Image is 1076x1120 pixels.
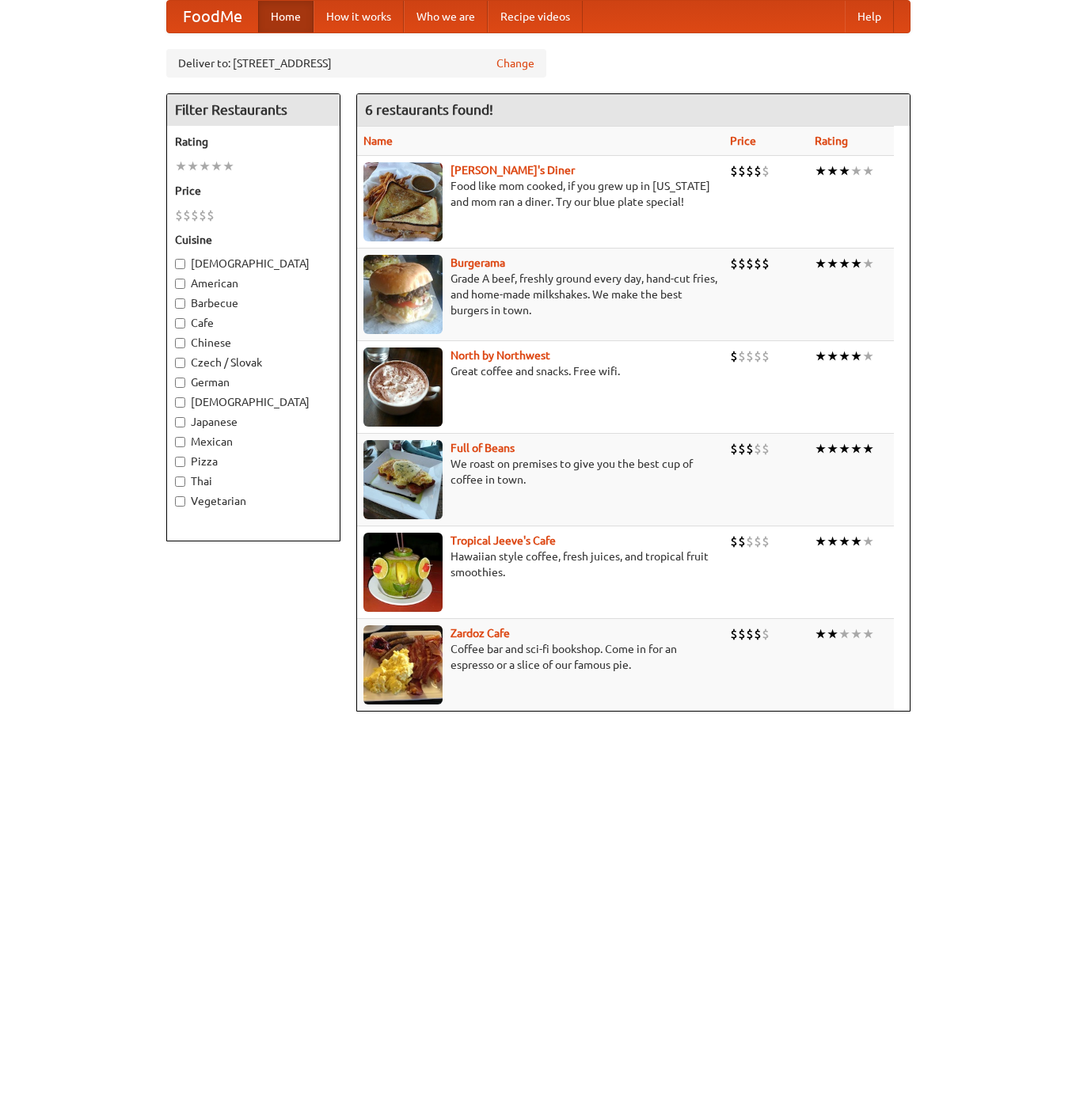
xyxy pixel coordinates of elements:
[211,158,222,175] li: ★
[754,625,762,643] li: $
[738,347,746,365] li: $
[827,440,838,457] li: ★
[363,625,443,704] img: zardoz.jpg
[191,207,199,224] li: $
[451,164,575,177] a: [PERSON_NAME]'s Diner
[827,625,838,643] li: ★
[175,434,332,450] label: Mexican
[451,442,515,454] a: Full of Beans
[175,414,332,430] label: Japanese
[175,374,332,390] label: German
[175,457,185,467] input: Pizza
[175,355,332,370] label: Czech / Slovak
[815,533,827,550] li: ★
[451,349,550,362] a: North by Northwest
[862,625,874,643] li: ★
[314,1,404,32] a: How it works
[363,440,443,519] img: beans.jpg
[762,162,770,180] li: $
[365,102,493,117] ng-pluralize: 6 restaurants found!
[175,496,185,507] input: Vegetarian
[762,440,770,457] li: $
[738,533,746,550] li: $
[175,394,332,410] label: [DEMOGRAPHIC_DATA]
[175,295,332,311] label: Barbecue
[746,255,754,272] li: $
[175,279,185,289] input: American
[862,347,874,365] li: ★
[175,315,332,331] label: Cafe
[363,178,717,210] p: Food like mom cooked, if you grew up in [US_STATE] and mom ran a diner. Try our blue plate special!
[199,207,207,224] li: $
[363,135,393,147] a: Name
[827,347,838,365] li: ★
[850,162,862,180] li: ★
[762,347,770,365] li: $
[175,298,185,309] input: Barbecue
[451,256,505,269] b: Burgerama
[738,255,746,272] li: $
[850,347,862,365] li: ★
[167,94,340,126] h4: Filter Restaurants
[199,158,211,175] li: ★
[754,347,762,365] li: $
[762,533,770,550] li: $
[404,1,488,32] a: Who we are
[746,625,754,643] li: $
[827,255,838,272] li: ★
[838,533,850,550] li: ★
[762,255,770,272] li: $
[175,335,332,351] label: Chinese
[762,625,770,643] li: $
[363,162,443,241] img: sallys.jpg
[730,533,738,550] li: $
[183,207,191,224] li: $
[363,549,717,580] p: Hawaiian style coffee, fresh juices, and tropical fruit smoothies.
[175,338,185,348] input: Chinese
[496,55,534,71] a: Change
[730,162,738,180] li: $
[258,1,314,32] a: Home
[730,255,738,272] li: $
[850,255,862,272] li: ★
[862,533,874,550] li: ★
[175,397,185,408] input: [DEMOGRAPHIC_DATA]
[175,232,332,248] h5: Cuisine
[175,476,185,487] input: Thai
[175,318,185,328] input: Cafe
[451,627,510,640] a: Zardoz Cafe
[862,162,874,180] li: ★
[207,207,215,224] li: $
[754,255,762,272] li: $
[451,534,556,547] a: Tropical Jeeve's Cafe
[838,625,850,643] li: ★
[166,49,546,78] div: Deliver to: [STREET_ADDRESS]
[363,641,717,673] p: Coffee bar and sci-fi bookshop. Come in for an espresso or a slice of our famous pie.
[167,1,258,32] a: FoodMe
[754,440,762,457] li: $
[838,255,850,272] li: ★
[730,625,738,643] li: $
[175,183,332,199] h5: Price
[746,347,754,365] li: $
[746,533,754,550] li: $
[175,473,332,489] label: Thai
[845,1,894,32] a: Help
[815,135,848,147] a: Rating
[363,363,717,379] p: Great coffee and snacks. Free wifi.
[488,1,583,32] a: Recipe videos
[862,255,874,272] li: ★
[746,440,754,457] li: $
[730,347,738,365] li: $
[175,454,332,469] label: Pizza
[363,347,443,427] img: north.jpg
[222,158,234,175] li: ★
[730,440,738,457] li: $
[175,417,185,427] input: Japanese
[815,440,827,457] li: ★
